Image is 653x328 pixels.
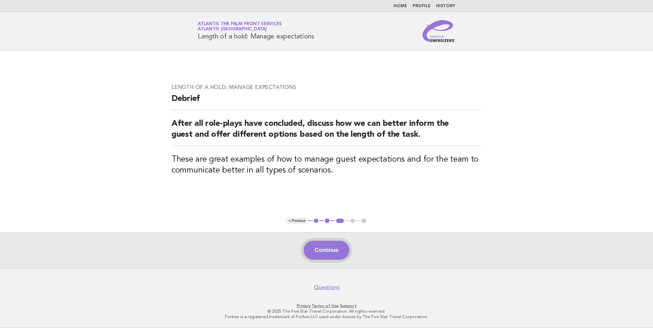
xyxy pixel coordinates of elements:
button: 1 [313,218,320,224]
button: Continue [304,241,349,260]
h2: Debrief [171,93,482,110]
h3: These are great examples of how to manage guest expectations and for the team to communicate bett... [171,154,482,176]
h1: Length of a hold: Manage expectations [198,22,314,40]
img: Service Energizers [422,20,455,42]
a: Profile [413,4,431,8]
a: Home [393,4,407,8]
p: © 2025 The Five Star Travel Corporation. All rights reserved. [117,309,536,314]
h2: After all role-plays have concluded, discuss how we can better inform the guest and offer differe... [171,118,482,146]
h3: Length of a hold: Manage expectations [171,84,482,91]
a: Questions [314,284,339,291]
a: Support [340,303,357,308]
span: Atlantis [GEOGRAPHIC_DATA] [198,27,267,32]
button: 3 [335,218,345,224]
a: History [436,4,455,8]
p: Forbes is a registered trademark of Forbes LLC used under license by The Five Star Travel Corpora... [117,314,536,319]
button: 2 [324,218,331,224]
a: Terms of Use [311,303,339,308]
p: · · [117,303,536,309]
button: < Previous [286,218,308,224]
a: Privacy [297,303,310,308]
a: Atlantis The Palm Front ServicesAtlantis [GEOGRAPHIC_DATA] [198,22,282,31]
